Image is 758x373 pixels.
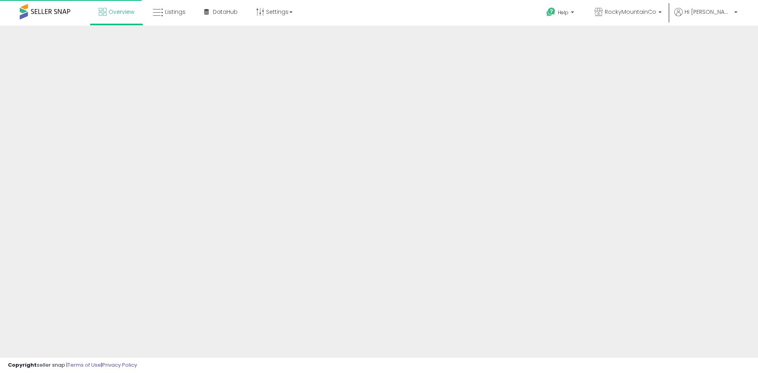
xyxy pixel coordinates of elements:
[213,8,238,16] span: DataHub
[685,8,732,16] span: Hi [PERSON_NAME]
[605,8,656,16] span: RockyMountainCo
[674,8,737,26] a: Hi [PERSON_NAME]
[558,9,568,16] span: Help
[540,1,582,26] a: Help
[109,8,134,16] span: Overview
[546,7,556,17] i: Get Help
[165,8,186,16] span: Listings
